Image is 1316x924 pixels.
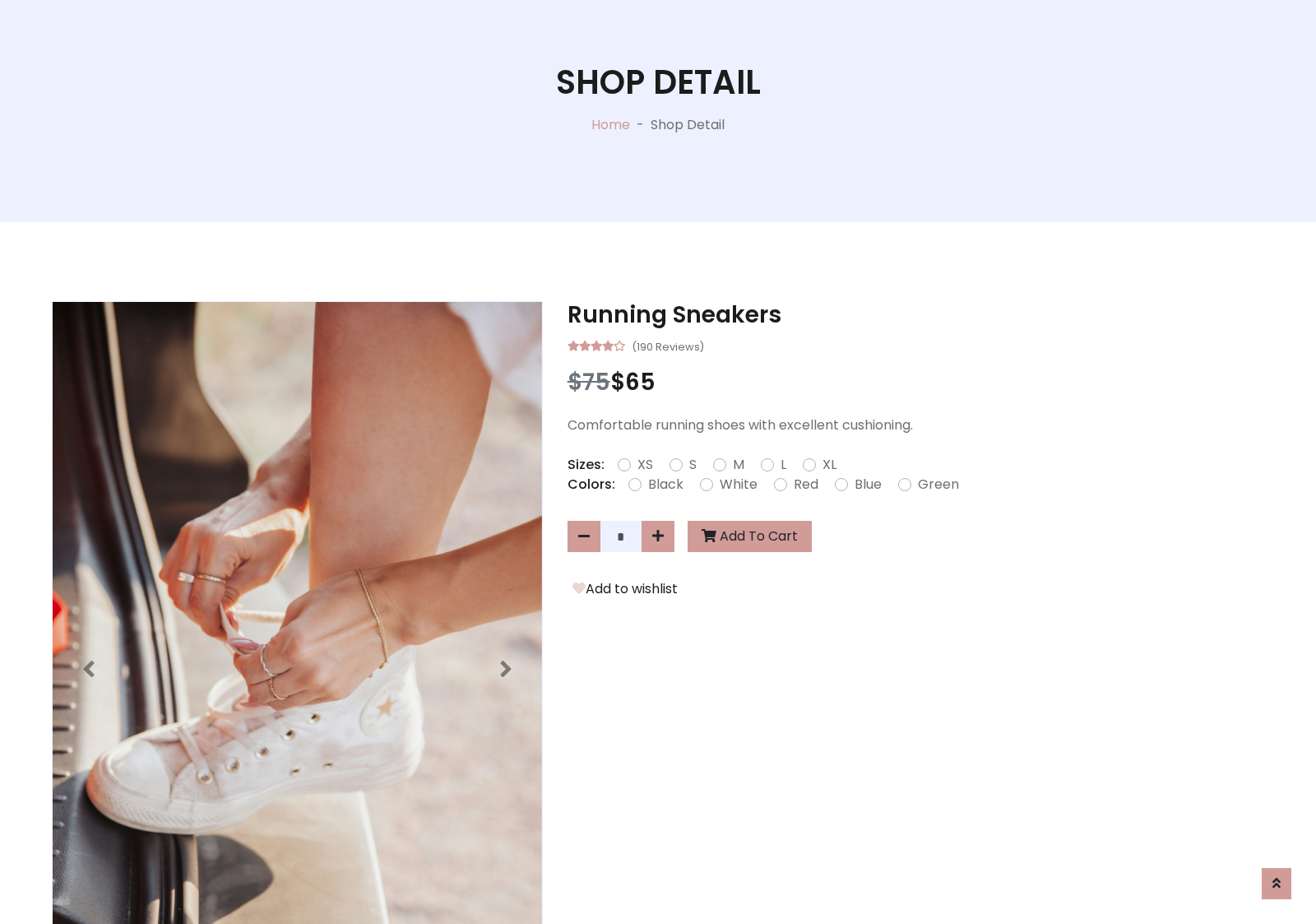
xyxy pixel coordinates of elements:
[855,475,882,495] label: Blue
[568,366,610,398] span: $75
[648,475,683,495] label: Black
[568,301,1264,329] h3: Running Sneakers
[720,475,758,495] label: White
[733,455,744,475] label: M
[822,455,836,475] label: XL
[651,115,725,135] p: Shop Detail
[794,475,818,495] label: Red
[568,369,1264,397] h3: $
[632,336,704,355] small: (190 Reviews)
[568,475,615,495] p: Colors:
[568,578,683,600] button: Add to wishlist
[630,115,651,135] p: -
[591,115,630,134] a: Home
[688,521,812,552] button: Add To Cart
[637,455,653,475] label: XS
[689,455,697,475] label: S
[556,63,761,102] h1: Shop Detail
[781,455,786,475] label: L
[568,416,1264,435] p: Comfortable running shoes with excellent cushioning.
[568,455,605,475] p: Sizes:
[918,475,959,495] label: Green
[625,366,656,398] span: 65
